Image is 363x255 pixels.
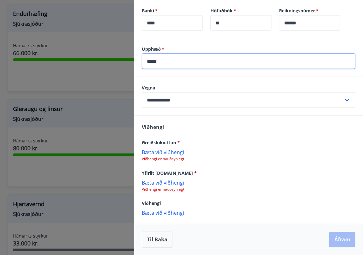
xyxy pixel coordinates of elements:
span: Greiðslukvittun [142,140,180,146]
label: Höfuðbók [210,8,271,14]
label: Upphæð [142,46,355,52]
label: Vegna [142,85,355,91]
span: Viðhengi [142,200,161,206]
p: Bæta við viðhengi [142,149,355,155]
p: Viðhengi er nauðsynlegt! [142,187,355,192]
p: Viðhengi er nauðsynlegt! [142,156,355,161]
p: Bæta við viðhengi [142,179,355,186]
span: Yfirlit [DOMAIN_NAME] [142,170,197,176]
label: Reikningsnúmer [279,8,340,14]
label: Banki [142,8,203,14]
button: Til baka [142,232,173,248]
div: Upphæð [142,54,355,69]
p: Bæta við viðhengi [142,210,355,216]
span: Viðhengi [142,124,164,131]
